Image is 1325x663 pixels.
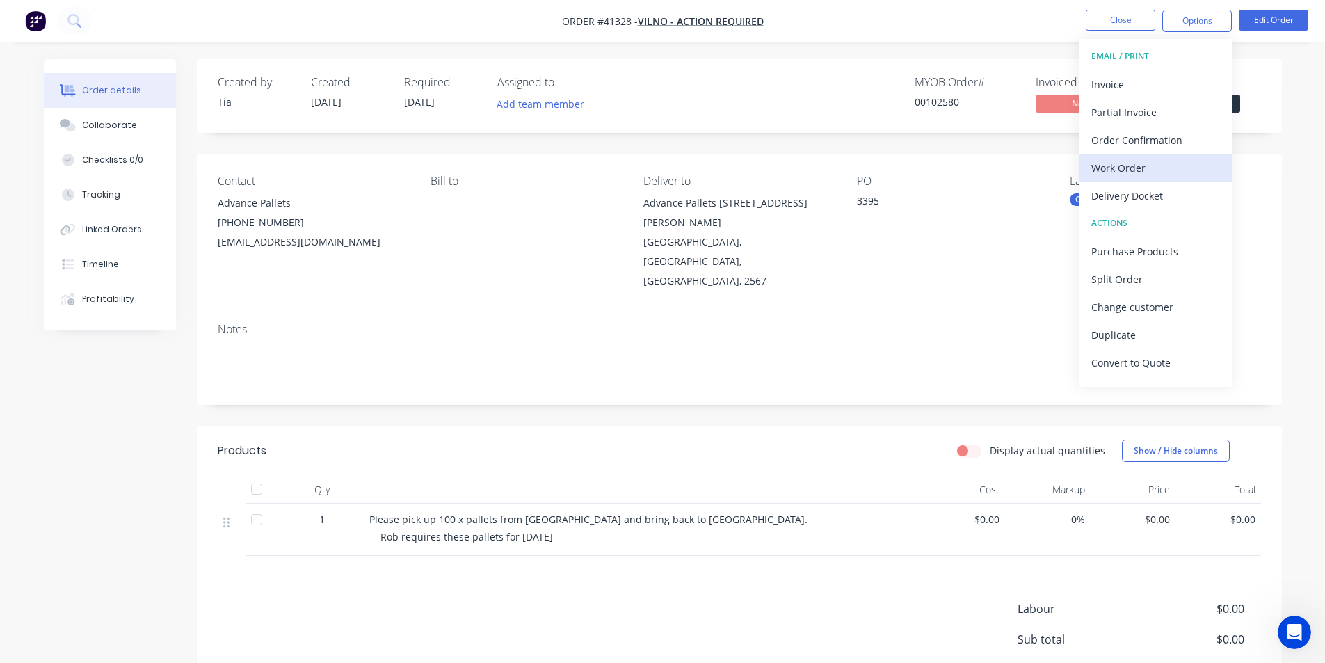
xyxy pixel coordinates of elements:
span: Sub total [1018,631,1141,648]
div: Bill to [431,175,621,188]
span: 1 [319,512,325,527]
div: Total [1175,476,1261,504]
div: Created [311,76,387,89]
span: Please pick up 100 x pallets from [GEOGRAPHIC_DATA] and bring back to [GEOGRAPHIC_DATA]. [369,513,808,526]
button: Add team member [497,95,592,113]
div: Change customer [1091,297,1219,317]
div: [PHONE_NUMBER] [218,213,408,232]
span: $0.00 [1181,512,1255,527]
div: Profitability [82,293,134,305]
button: Options [1162,10,1232,32]
div: Checklists 0/0 [82,154,143,166]
span: [DATE] [404,95,435,109]
div: MYOB Order # [915,76,1019,89]
div: Tracking [82,189,120,201]
div: Collaborate [82,119,137,131]
span: Order #41328 - [562,15,638,28]
button: Order Confirmation [1079,126,1232,154]
button: Tracking [44,177,176,212]
div: ACTIONS [1091,214,1219,232]
div: Delivery Docket [1091,186,1219,206]
div: Tia [218,95,294,109]
button: Change customer [1079,293,1232,321]
div: Purchase Products [1091,241,1219,262]
button: EMAIL / PRINT [1079,42,1232,70]
div: 00102580 [915,95,1019,109]
div: Invoiced [1036,76,1140,89]
div: 3395 [857,193,1031,213]
div: EMAIL / PRINT [1091,47,1219,65]
div: Order Confirmation [1091,130,1219,150]
button: Profitability [44,282,176,317]
div: Cost [920,476,1006,504]
div: Qty [280,476,364,504]
button: Collaborate [44,108,176,143]
button: Close [1086,10,1155,31]
div: Deliver to [643,175,834,188]
div: Invoice [1091,74,1219,95]
span: $0.00 [926,512,1000,527]
button: Linked Orders [44,212,176,247]
span: $0.00 [1141,600,1244,617]
div: Advance Pallets [218,193,408,213]
div: Price [1091,476,1176,504]
div: Contact [218,175,408,188]
div: Archive [1091,381,1219,401]
div: COLLECTIONS/RETURNS [1070,193,1180,206]
div: Advance Pallets [STREET_ADDRESS][PERSON_NAME] [643,193,834,232]
div: Timeline [82,258,119,271]
div: Duplicate [1091,325,1219,345]
div: Products [218,442,266,459]
div: Required [404,76,481,89]
a: VILNO - ACTION REQUIRED [638,15,764,28]
div: Advance Pallets [STREET_ADDRESS][PERSON_NAME][GEOGRAPHIC_DATA], [GEOGRAPHIC_DATA], [GEOGRAPHIC_DA... [643,193,834,291]
div: [EMAIL_ADDRESS][DOMAIN_NAME] [218,232,408,252]
div: PO [857,175,1047,188]
div: Convert to Quote [1091,353,1219,373]
span: Rob requires these pallets for [DATE] [380,530,553,543]
button: Order details [44,73,176,108]
button: Duplicate [1079,321,1232,349]
button: Delivery Docket [1079,182,1232,209]
button: Purchase Products [1079,237,1232,265]
div: [GEOGRAPHIC_DATA], [GEOGRAPHIC_DATA], [GEOGRAPHIC_DATA], 2567 [643,232,834,291]
button: Partial Invoice [1079,98,1232,126]
span: 0% [1011,512,1085,527]
button: Add team member [489,95,591,113]
div: Work Order [1091,158,1219,178]
div: Partial Invoice [1091,102,1219,122]
button: Checklists 0/0 [44,143,176,177]
span: $0.00 [1141,631,1244,648]
div: Order details [82,84,141,97]
button: Work Order [1079,154,1232,182]
div: Linked Orders [82,223,142,236]
label: Display actual quantities [990,443,1105,458]
span: No [1036,95,1119,112]
img: Factory [25,10,46,31]
div: Notes [218,323,1261,336]
iframe: Intercom live chat [1278,616,1311,649]
button: Show / Hide columns [1122,440,1230,462]
button: Timeline [44,247,176,282]
button: Archive [1079,376,1232,404]
div: Markup [1005,476,1091,504]
div: Labels [1070,175,1260,188]
div: Split Order [1091,269,1219,289]
button: Edit Order [1239,10,1308,31]
span: [DATE] [311,95,342,109]
button: Invoice [1079,70,1232,98]
span: Labour [1018,600,1141,617]
div: Assigned to [497,76,636,89]
div: Created by [218,76,294,89]
div: Advance Pallets[PHONE_NUMBER][EMAIL_ADDRESS][DOMAIN_NAME] [218,193,408,252]
span: $0.00 [1096,512,1171,527]
button: Split Order [1079,265,1232,293]
button: ACTIONS [1079,209,1232,237]
button: Convert to Quote [1079,349,1232,376]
